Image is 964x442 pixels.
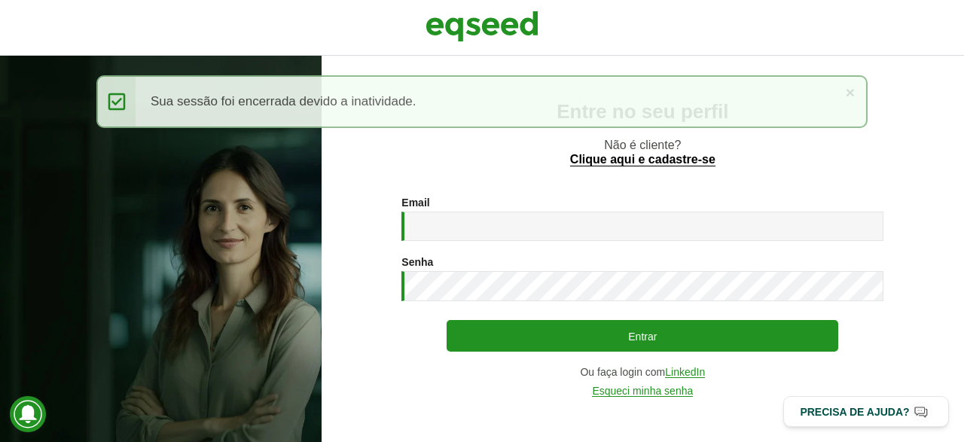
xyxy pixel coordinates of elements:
img: EqSeed Logo [426,8,538,45]
label: Email [401,197,429,208]
a: Esqueci minha senha [592,386,693,397]
div: Sua sessão foi encerrada devido a inatividade. [96,75,868,128]
p: Não é cliente? [352,138,934,166]
button: Entrar [447,320,838,352]
a: × [846,84,855,100]
a: LinkedIn [665,367,705,378]
a: Clique aqui e cadastre-se [570,154,715,166]
div: Ou faça login com [401,367,883,378]
label: Senha [401,257,433,267]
